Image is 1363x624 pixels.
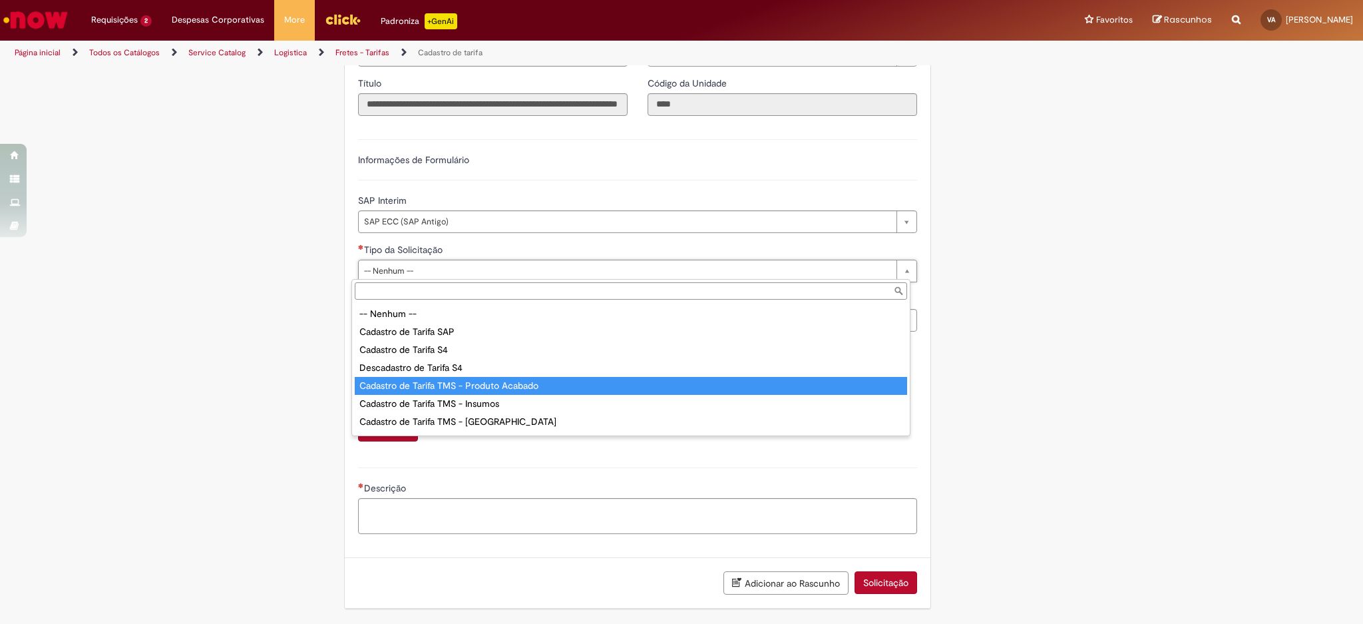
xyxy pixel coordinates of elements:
[355,413,907,431] div: Cadastro de Tarifa TMS - [GEOGRAPHIC_DATA]
[355,377,907,395] div: Cadastro de Tarifa TMS - Produto Acabado
[355,341,907,359] div: Cadastro de Tarifa S4
[355,323,907,341] div: Cadastro de Tarifa SAP
[355,395,907,413] div: Cadastro de Tarifa TMS - Insumos
[355,431,907,449] div: Descadastro de Tarifa TMS
[355,305,907,323] div: -- Nenhum --
[355,359,907,377] div: Descadastro de Tarifa S4
[352,302,910,436] ul: Tipo da Solicitação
